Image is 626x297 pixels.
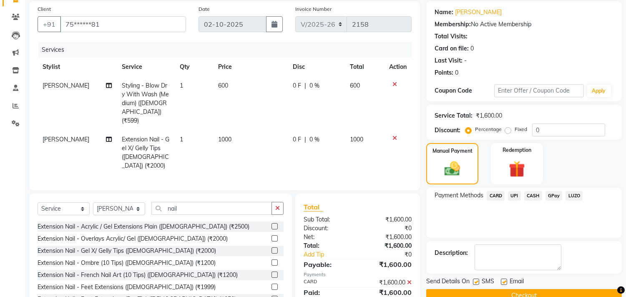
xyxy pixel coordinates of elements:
th: Service [117,58,175,76]
span: 0 % [309,81,319,90]
div: Extension Nail - Ombre (10 Tips) ([DEMOGRAPHIC_DATA]) (₹1200) [38,259,216,267]
a: Add Tip [297,250,368,259]
label: Redemption [503,146,531,154]
div: Total: [297,242,358,250]
span: Send Details On [426,277,470,287]
div: Last Visit: [435,56,463,65]
div: Extension Nail - French Nail Art (10 Tips) ([DEMOGRAPHIC_DATA]) (₹1200) [38,271,238,279]
span: 0 F [293,135,301,144]
span: 1000 [218,136,231,143]
span: 0 % [309,135,319,144]
img: _cash.svg [440,160,465,178]
button: +91 [38,16,61,32]
div: Net: [297,233,358,242]
span: 1 [180,136,183,143]
div: 0 [470,44,474,53]
label: Fixed [515,126,527,133]
div: No Active Membership [435,20,613,29]
span: CASH [524,191,542,201]
span: Styling - Blow Dry With Wash (Medium) ([DEMOGRAPHIC_DATA]) (₹599) [122,82,169,124]
div: ₹1,600.00 [476,111,502,120]
span: Total [304,203,323,211]
div: Discount: [297,224,358,233]
th: Disc [288,58,345,76]
th: Total [345,58,385,76]
span: 0 F [293,81,301,90]
div: - [464,56,467,65]
div: Services [38,42,418,58]
div: Description: [435,249,468,257]
div: Sub Total: [297,215,358,224]
div: Payments [304,271,412,278]
div: Membership: [435,20,471,29]
label: Percentage [475,126,502,133]
th: Stylist [38,58,117,76]
span: GPay [546,191,563,201]
div: Name: [435,8,453,17]
div: Total Visits: [435,32,468,41]
div: Service Total: [435,111,473,120]
span: UPI [508,191,521,201]
input: Enter Offer / Coupon Code [494,84,583,97]
th: Qty [175,58,213,76]
button: Apply [587,85,611,97]
div: ₹0 [368,250,418,259]
div: Card on file: [435,44,469,53]
div: ₹0 [358,224,418,233]
span: CARD [487,191,505,201]
span: 600 [218,82,228,89]
span: | [304,81,306,90]
span: LUZO [566,191,583,201]
div: Coupon Code [435,86,494,95]
input: Search or Scan [151,202,272,215]
span: | [304,135,306,144]
label: Client [38,5,51,13]
input: Search by Name/Mobile/Email/Code [60,16,186,32]
div: Extension Nail - Gel X/ Gelly Tips ([DEMOGRAPHIC_DATA]) (₹2000) [38,247,216,255]
label: Invoice Number [295,5,332,13]
span: [PERSON_NAME] [43,136,89,143]
div: CARD [297,278,358,287]
th: Price [213,58,288,76]
label: Date [199,5,210,13]
label: Manual Payment [432,147,473,155]
div: ₹1,600.00 [358,242,418,250]
span: Extension Nail - Gel X/ Gelly Tips ([DEMOGRAPHIC_DATA]) (₹2000) [122,136,170,169]
img: _gift.svg [504,159,530,179]
span: 1000 [350,136,364,143]
span: 1 [180,82,183,89]
div: Points: [435,68,453,77]
span: SMS [482,277,494,287]
span: Payment Methods [435,191,483,200]
div: ₹1,600.00 [358,215,418,224]
div: Extension Nail - Feet Extensions ([DEMOGRAPHIC_DATA]) (₹1999) [38,283,216,292]
div: Discount: [435,126,460,135]
div: ₹1,600.00 [358,233,418,242]
span: Email [510,277,524,287]
div: ₹1,600.00 [358,278,418,287]
div: Extension Nail - Acrylic / Gel Extensions Plain ([DEMOGRAPHIC_DATA]) (₹2500) [38,222,249,231]
th: Action [384,58,412,76]
a: [PERSON_NAME] [455,8,502,17]
span: [PERSON_NAME] [43,82,89,89]
span: 600 [350,82,360,89]
div: 0 [455,68,458,77]
div: Extension Nail - Overlays Acrylic/ Gel ([DEMOGRAPHIC_DATA]) (₹2000) [38,234,228,243]
div: Payable: [297,259,358,269]
div: ₹1,600.00 [358,259,418,269]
